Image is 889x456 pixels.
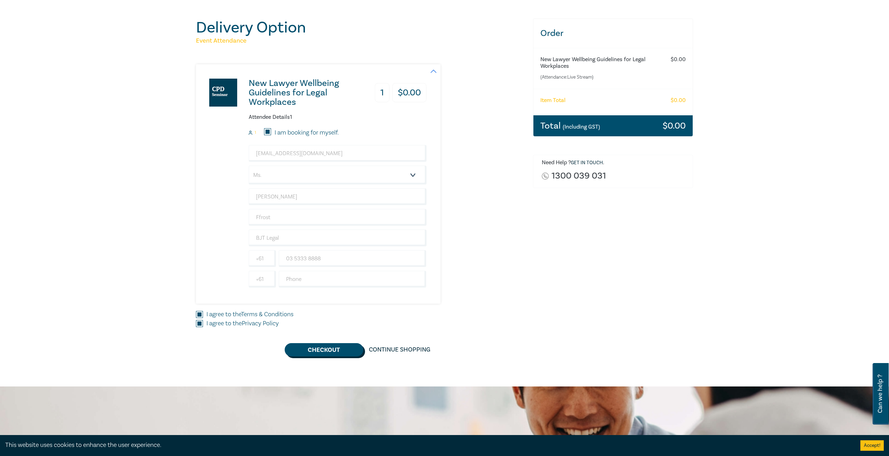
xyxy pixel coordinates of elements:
button: Checkout [285,343,363,356]
label: I agree to the [206,310,293,319]
input: First Name* [249,188,427,205]
input: +61 [249,271,276,288]
a: 1300 039 031 [552,171,606,181]
input: +61 [249,250,276,267]
h3: Order [533,19,693,48]
h1: Delivery Option [196,19,525,37]
input: Attendee Email* [249,145,427,162]
h5: Event Attendance [196,37,525,45]
h3: Total [540,121,600,130]
input: Company [249,230,427,246]
small: 1 [255,130,256,135]
h3: $ 0.00 [663,121,686,130]
button: Accept cookies [860,440,884,451]
a: Privacy Policy [242,319,279,327]
input: Mobile* [279,250,427,267]
h3: New Lawyer Wellbeing Guidelines for Legal Workplaces [249,79,364,107]
a: Continue Shopping [363,343,436,356]
label: I agree to the [206,319,279,328]
small: (Attendance: Live Stream ) [540,74,658,81]
a: Terms & Conditions [241,310,293,318]
input: Last Name* [249,209,427,226]
h6: Item Total [540,97,566,104]
div: This website uses cookies to enhance the user experience. [5,441,850,450]
label: I am booking for myself. [275,128,339,137]
h3: 1 [375,83,389,102]
span: Can we help ? [877,367,883,420]
h6: $ 0.00 [671,56,686,63]
a: Get in touch [571,160,603,166]
h6: $ 0.00 [671,97,686,104]
small: (Including GST) [563,123,600,130]
input: Phone [279,271,427,288]
h6: Attendee Details 1 [249,114,427,121]
img: New Lawyer Wellbeing Guidelines for Legal Workplaces [209,79,237,107]
h6: New Lawyer Wellbeing Guidelines for Legal Workplaces [540,56,658,70]
h3: $ 0.00 [392,83,427,102]
h6: Need Help ? . [542,159,688,166]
